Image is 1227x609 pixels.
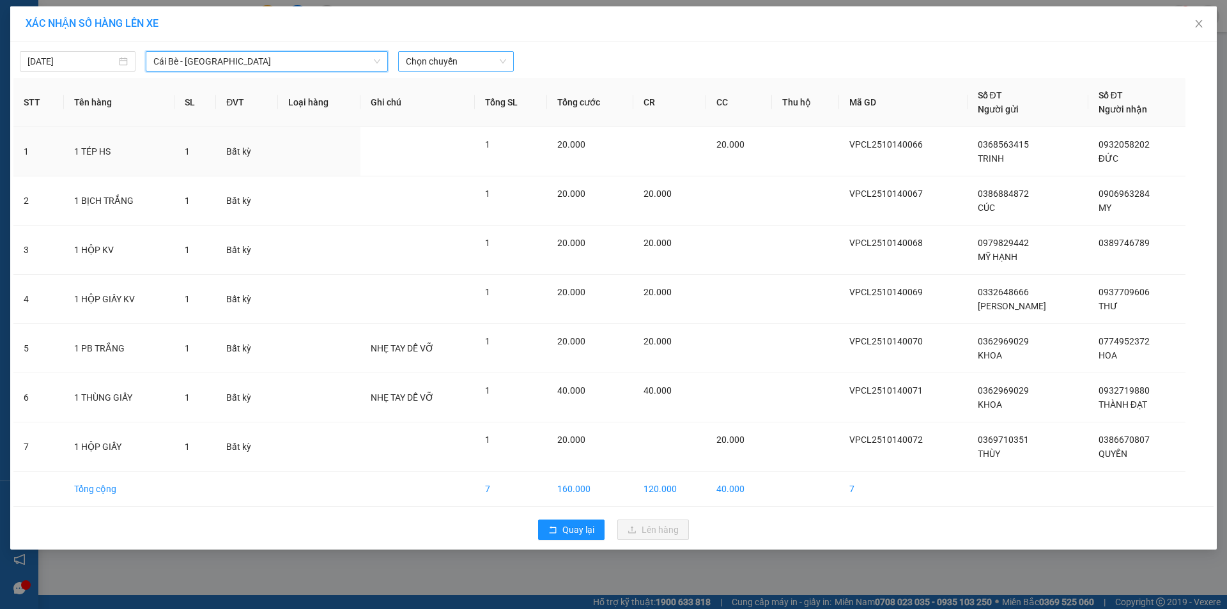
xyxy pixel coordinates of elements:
[978,104,1019,114] span: Người gửi
[13,422,64,472] td: 7
[716,435,745,445] span: 20.000
[1181,6,1217,42] button: Close
[216,275,278,324] td: Bất kỳ
[1099,189,1150,199] span: 0906963284
[849,287,923,297] span: VPCL2510140069
[485,385,490,396] span: 1
[64,176,174,226] td: 1 BỊCH TRẮNG
[849,336,923,346] span: VPCL2510140070
[27,54,116,68] input: 15/10/2025
[978,90,1002,100] span: Số ĐT
[978,385,1029,396] span: 0362969029
[371,392,434,403] span: NHẸ TAY DỄ VỠ
[978,449,1000,459] span: THÙY
[13,176,64,226] td: 2
[557,336,585,346] span: 20.000
[1099,449,1127,459] span: QUYẾN
[485,336,490,346] span: 1
[1099,350,1117,360] span: HOA
[849,189,923,199] span: VPCL2510140067
[475,78,547,127] th: Tổng SL
[1099,287,1150,297] span: 0937709606
[1099,153,1118,164] span: ĐỨC
[1099,385,1150,396] span: 0932719880
[557,189,585,199] span: 20.000
[185,196,190,206] span: 1
[716,139,745,150] span: 20.000
[13,78,64,127] th: STT
[174,78,216,127] th: SL
[64,324,174,373] td: 1 PB TRẮNG
[978,252,1017,262] span: MỸ HẠNH
[216,324,278,373] td: Bất kỳ
[706,472,773,507] td: 40.000
[839,472,967,507] td: 7
[557,435,585,445] span: 20.000
[485,435,490,445] span: 1
[185,392,190,403] span: 1
[185,294,190,304] span: 1
[978,153,1004,164] span: TRINH
[406,52,506,71] span: Chọn chuyến
[557,139,585,150] span: 20.000
[772,78,839,127] th: Thu hộ
[978,139,1029,150] span: 0368563415
[64,275,174,324] td: 1 HỘP GIẤY KV
[617,520,689,540] button: uploadLên hàng
[557,287,585,297] span: 20.000
[64,373,174,422] td: 1 THÙNG GIẤY
[547,78,633,127] th: Tổng cước
[485,238,490,248] span: 1
[633,78,706,127] th: CR
[64,127,174,176] td: 1 TÉP HS
[64,226,174,275] td: 1 HỘP KV
[978,399,1002,410] span: KHOA
[538,520,605,540] button: rollbackQuay lại
[216,127,278,176] td: Bất kỳ
[839,78,967,127] th: Mã GD
[1099,399,1147,410] span: THÀNH ĐẠT
[978,189,1029,199] span: 0386884872
[1099,238,1150,248] span: 0389746789
[13,226,64,275] td: 3
[64,422,174,472] td: 1 HỘP GIẤY
[978,203,995,213] span: CÚC
[371,343,434,353] span: NHẸ TAY DỄ VỠ
[153,52,380,71] span: Cái Bè - Sài Gòn
[849,139,923,150] span: VPCL2510140066
[1099,203,1111,213] span: MY
[26,17,158,29] span: XÁC NHẬN SỐ HÀNG LÊN XE
[485,139,490,150] span: 1
[1099,90,1123,100] span: Số ĐT
[185,343,190,353] span: 1
[557,238,585,248] span: 20.000
[1099,139,1150,150] span: 0932058202
[13,127,64,176] td: 1
[978,238,1029,248] span: 0979829442
[373,58,381,65] span: down
[849,435,923,445] span: VPCL2510140072
[475,472,547,507] td: 7
[644,336,672,346] span: 20.000
[978,287,1029,297] span: 0332648666
[849,385,923,396] span: VPCL2510140071
[1194,19,1204,29] span: close
[13,373,64,422] td: 6
[978,336,1029,346] span: 0362969029
[216,373,278,422] td: Bất kỳ
[633,472,706,507] td: 120.000
[13,324,64,373] td: 5
[360,78,474,127] th: Ghi chú
[978,435,1029,445] span: 0369710351
[485,189,490,199] span: 1
[1099,336,1150,346] span: 0774952372
[644,287,672,297] span: 20.000
[978,350,1002,360] span: KHOA
[978,301,1046,311] span: [PERSON_NAME]
[185,245,190,255] span: 1
[278,78,360,127] th: Loại hàng
[216,226,278,275] td: Bất kỳ
[64,472,174,507] td: Tổng cộng
[216,78,278,127] th: ĐVT
[849,238,923,248] span: VPCL2510140068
